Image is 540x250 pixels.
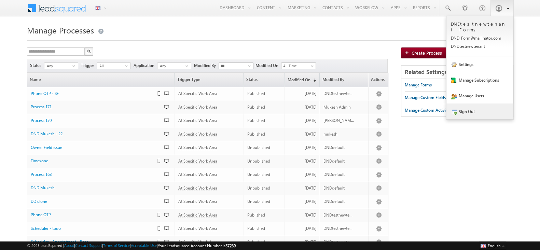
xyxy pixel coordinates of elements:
div: DNDdefault [323,185,354,191]
a: Owner Field issue [31,144,151,151]
span: Phone OTP [31,212,51,217]
a: Process 168 [31,171,151,178]
a: Name [27,73,174,87]
a: Process 170 [31,117,151,124]
span: Process 168 [31,172,52,177]
a: Scheduler - todo [31,225,151,232]
a: Settings [446,56,513,72]
div: DNDdefault [323,198,354,205]
p: DNDte stnew tenan t [451,44,509,49]
div: Published [247,225,282,232]
span: Process 171 [31,104,52,109]
a: Phone OTP - SF [31,91,151,97]
span: select [185,64,191,67]
span: At Specific Work Area [178,172,217,177]
div: Published [247,91,282,97]
span: Trigger [81,62,97,69]
span: Modified On [255,62,281,69]
span: Create Process [412,50,442,56]
div: Manage Custom Activities [405,107,452,113]
a: Phone OTP [31,212,151,218]
a: DND Mukesh - 22 [31,131,151,137]
div: [DATE] [288,185,316,191]
div: Published [247,117,282,124]
a: Status [244,73,285,87]
span: Timexone [31,158,48,163]
a: Terms of Service [103,243,130,248]
div: Published [247,239,282,245]
span: Scheduler - todo [31,226,61,231]
a: Sign Out [446,103,513,119]
span: English [488,243,501,248]
div: Published [247,212,282,218]
span: At Specific Work Area [178,185,217,191]
div: [DATE] [288,144,316,151]
div: Published [247,104,282,110]
span: Actions [369,73,388,87]
span: At Specific Work Area [178,158,217,164]
a: DND Mukesh [31,185,151,191]
div: DNDdefault [323,158,354,164]
span: Any [44,63,72,69]
div: DNDdefault [323,171,354,178]
img: add_icon.png [405,51,412,55]
a: About [64,243,74,248]
span: At Specific Work Area [178,131,217,137]
span: select [125,64,130,67]
a: Modified On(sorted descending) [285,73,319,87]
div: [DATE] [288,239,316,245]
span: DD clone [31,199,47,204]
p: DND_F orm@m ailin ator. com [451,36,509,41]
span: At Specific Work Area [178,118,217,123]
div: [DATE] [288,131,316,137]
div: [DATE] [288,117,316,124]
span: At Specific Work Area [178,239,217,245]
span: 37239 [225,243,236,248]
div: Unpublished [247,144,282,151]
span: DND Mukesh - 22 [31,131,63,136]
div: [DATE] [288,171,316,178]
img: Search [87,50,91,53]
span: DND Mukesh [31,185,55,190]
span: Your Leadsquared Account Number is [158,243,236,248]
button: English [479,241,506,250]
div: Related Settings [401,66,513,79]
div: Unpublished [247,185,282,191]
div: Mukesh Admin [323,104,354,110]
span: At Specific Work Area [178,199,217,204]
div: [DATE] [288,91,316,97]
div: [PERSON_NAME] [323,117,354,124]
div: DNDtestnewtenant Forms [323,91,354,97]
a: Manage Subscriptions [446,72,513,88]
p: DNDtestnewtenant Forms [451,21,509,32]
a: Contact Support [75,243,102,248]
span: Manage Processes [27,25,94,36]
span: Application [134,62,157,69]
span: At Specific Work Area [178,105,217,110]
span: Owner Field issue [31,145,62,150]
a: Manage Custom Activities [405,104,452,116]
span: At Specific Work Area [178,212,217,218]
div: DNDtestnewtenant Forms [323,239,354,245]
a: Timexone [31,158,151,164]
span: Process 170 [31,118,52,123]
span: Trigger Type [175,73,243,87]
span: Status [30,62,44,69]
a: Acceptable Use [131,243,157,248]
a: Manage Custom Fields [405,92,446,104]
div: Manage Forms [405,82,432,88]
span: Modified By [194,62,219,69]
span: At Specific Work Area [178,91,217,96]
div: [DATE] [288,212,316,218]
span: select [72,64,78,67]
div: mukesh [323,131,354,137]
span: At Specific Work Area [178,145,217,150]
div: [DATE] [288,158,316,164]
span: (sorted descending) [310,78,316,83]
a: Scheduler - Appointment - Recc [31,239,151,245]
div: Published [247,131,282,137]
a: DNDtestnewtenant Forms DND_Form@mailinator.com DNDtestnewtenant [446,16,513,56]
a: Manage Users [446,88,513,103]
span: All Time [281,63,314,69]
div: [DATE] [288,198,316,205]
